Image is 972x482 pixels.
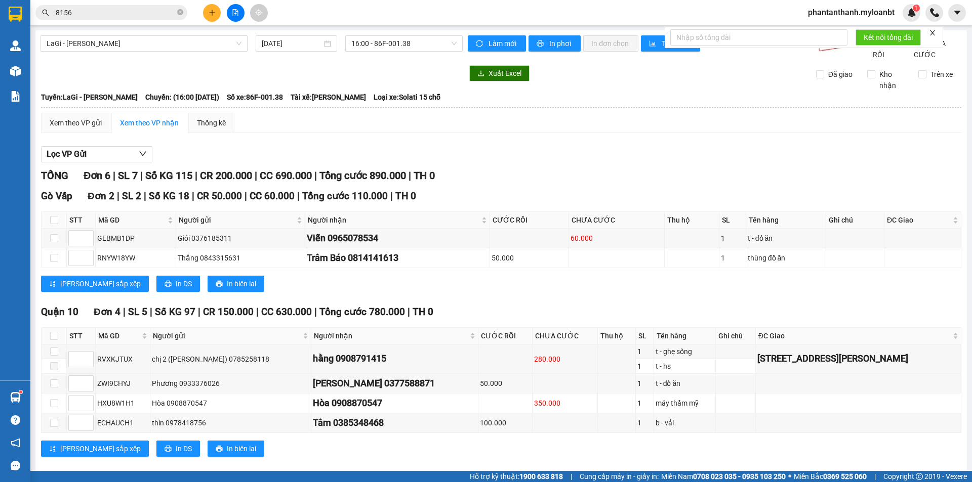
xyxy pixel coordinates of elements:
img: icon-new-feature [907,8,916,17]
div: Xem theo VP gửi [50,117,102,128]
span: CC 630.000 [261,306,312,318]
span: Kho nhận [875,69,911,91]
span: | [408,306,410,318]
span: bar-chart [649,40,658,48]
span: Kết nối tổng đài [864,32,913,43]
td: ZWI9CHYJ [96,374,150,393]
input: Tìm tên, số ĐT hoặc mã đơn [56,7,175,18]
td: RVXKJTUX [96,344,150,374]
button: printerIn biên lai [208,441,264,457]
span: down [139,150,147,158]
span: Tổng cước 890.000 [319,169,406,182]
span: phantanthanh.myloanbt [800,6,903,19]
button: printerIn DS [156,276,200,292]
span: SL 7 [118,169,138,182]
th: Thu hộ [665,212,720,229]
span: | [409,169,411,182]
span: 16:00 - 86F-001.38 [351,36,457,51]
div: 1 [637,346,652,357]
span: LaGi - Hồ Chí Minh [47,36,241,51]
span: In biên lai [227,443,256,454]
span: Đơn 4 [94,306,120,318]
button: plus [203,4,221,22]
td: ECHAUCH1 [96,413,150,433]
button: aim [250,4,268,22]
div: RVXKJTUX [97,354,148,365]
span: sort-ascending [49,445,56,453]
th: CHƯA CƯỚC [569,212,665,229]
button: Kết nối tổng đài [856,29,921,46]
div: Tâm 0385348468 [313,416,476,430]
span: | [123,306,126,318]
img: warehouse-icon [10,40,21,51]
span: In DS [176,443,192,454]
span: | [255,169,257,182]
span: In DS [176,278,192,289]
span: sync [476,40,484,48]
span: [PERSON_NAME] sắp xếp [60,278,141,289]
span: aim [255,9,262,16]
div: t - hs [656,361,714,372]
td: RNYW18YW [96,248,176,268]
button: printerIn biên lai [208,276,264,292]
button: In đơn chọn [583,35,638,52]
span: Quận 10 [41,306,78,318]
span: Mã GD [98,330,140,341]
span: Số KG 18 [149,190,189,202]
span: | [314,169,317,182]
span: Loại xe: Solati 15 chỗ [374,92,440,103]
span: In phơi [549,38,573,49]
span: | [256,306,259,318]
div: HXU8W1H1 [97,398,148,409]
span: Tổng cước 110.000 [302,190,388,202]
span: close-circle [177,8,183,18]
button: sort-ascending[PERSON_NAME] sắp xếp [41,276,149,292]
span: caret-down [953,8,962,17]
span: printer [165,445,172,453]
span: | [195,169,197,182]
button: downloadXuất Excel [469,65,530,81]
div: 1 [637,361,652,372]
div: 60.000 [571,233,663,244]
span: close [929,29,936,36]
span: Mã GD [98,214,166,226]
span: question-circle [11,415,20,425]
div: [STREET_ADDRESS][PERSON_NAME] [757,352,959,366]
span: Gò Vấp [41,190,72,202]
div: 350.000 [534,398,596,409]
span: Người nhận [314,330,468,341]
th: SL [719,212,746,229]
div: Viễn 0965078534 [307,231,488,245]
span: | [117,190,119,202]
div: t - ghẹ sống [656,346,714,357]
div: 280.000 [534,354,596,365]
span: search [42,9,49,16]
th: CHƯA CƯỚC [533,328,598,344]
span: | [297,190,300,202]
div: thùng đồ ăn [748,252,825,264]
span: SL 5 [128,306,147,318]
sup: 1 [19,390,22,393]
div: t - đồ ăn [748,233,825,244]
th: Ghi chú [716,328,756,344]
span: TH 0 [413,306,433,318]
img: warehouse-icon [10,392,21,403]
span: Xuất Excel [489,68,521,79]
span: ⚪️ [788,474,791,478]
div: ZWI9CHYJ [97,378,148,389]
button: syncLàm mới [468,35,526,52]
div: b - vải [656,417,714,428]
img: warehouse-icon [10,66,21,76]
div: ECHAUCH1 [97,417,148,428]
input: Nhập số tổng đài [670,29,847,46]
button: file-add [227,4,245,22]
div: thìn 0978418756 [152,417,309,428]
th: Tên hàng [746,212,827,229]
button: bar-chartThống kê [641,35,700,52]
th: Thu hộ [598,328,636,344]
div: Phương 0933376026 [152,378,309,389]
span: Đơn 6 [84,169,110,182]
img: logo-vxr [9,7,22,22]
span: Số KG 97 [155,306,195,318]
span: CC 690.000 [260,169,312,182]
